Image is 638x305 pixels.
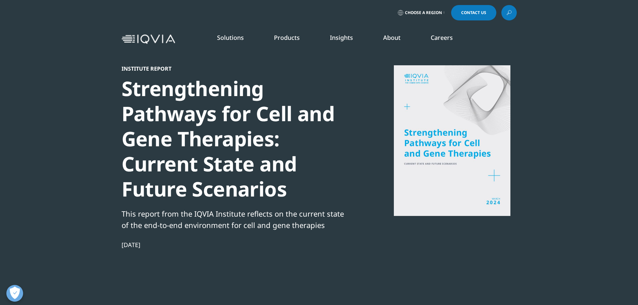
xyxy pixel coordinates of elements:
[6,285,23,302] button: 개방형 기본 설정
[431,33,453,42] a: Careers
[122,34,175,44] img: IQVIA Healthcare Information Technology and Pharma Clinical Research Company
[217,33,244,42] a: Solutions
[178,23,517,55] nav: Primary
[122,76,351,202] div: Strengthening Pathways for Cell and Gene Therapies: Current State and Future Scenarios
[330,33,353,42] a: Insights
[122,65,351,72] div: Institute Report
[383,33,401,42] a: About
[451,5,496,20] a: Contact Us
[122,208,351,231] div: This report from the IQVIA Institute reflects on the current state of the end-to-end environment ...
[122,241,351,249] div: [DATE]
[405,10,442,15] span: Choose a Region
[274,33,300,42] a: Products
[461,11,486,15] span: Contact Us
